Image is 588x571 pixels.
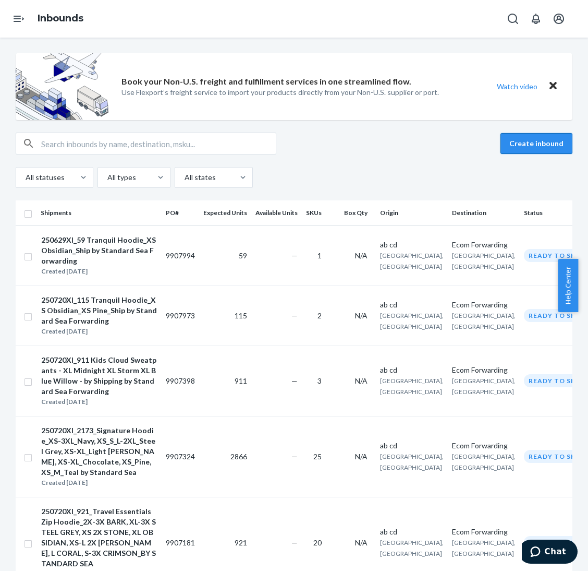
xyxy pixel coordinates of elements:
iframe: Opens a widget where you can chat to one of our agents [522,540,578,566]
span: [GEOGRAPHIC_DATA], [GEOGRAPHIC_DATA] [452,377,516,396]
span: 20 [313,538,322,547]
th: Expected Units [199,200,251,225]
div: 250720XI_2173_Signature Hoodie_XS-3XL_Navy, XS_S_L-2XL_Steel Grey, XS-XL_Light [PERSON_NAME], XS-... [41,425,157,478]
div: ab cd [380,527,444,537]
ol: breadcrumbs [29,4,92,34]
span: 911 [235,376,247,385]
span: [GEOGRAPHIC_DATA], [GEOGRAPHIC_DATA] [380,252,444,270]
div: Ecom Forwarding [452,365,516,375]
div: Ecom Forwarding [452,240,516,250]
div: 250629XI_59 Tranquil Hoodie_XS Obsidian_Ship by Standard Sea Forwarding [41,235,157,266]
div: ab cd [380,300,444,310]
input: All types [106,172,107,183]
div: Created [DATE] [41,397,157,407]
p: Book your Non-U.S. freight and fulfillment services in one streamlined flow. [121,76,411,88]
td: 9907994 [162,225,199,285]
span: — [291,538,298,547]
button: Open Navigation [8,8,29,29]
button: Open Search Box [503,8,523,29]
div: Ready to ship [524,309,588,322]
span: N/A [355,452,367,461]
div: Created [DATE] [41,478,157,488]
td: 9907324 [162,416,199,497]
span: N/A [355,538,367,547]
div: Ecom Forwarding [452,527,516,537]
span: [GEOGRAPHIC_DATA], [GEOGRAPHIC_DATA] [452,453,516,471]
div: Created [DATE] [41,266,157,277]
div: Ready to ship [524,450,588,463]
span: [GEOGRAPHIC_DATA], [GEOGRAPHIC_DATA] [380,453,444,471]
span: N/A [355,311,367,320]
span: 2866 [230,452,247,461]
span: N/A [355,376,367,385]
button: Create inbound [500,133,572,154]
th: Available Units [251,200,302,225]
span: [GEOGRAPHIC_DATA], [GEOGRAPHIC_DATA] [380,539,444,557]
th: SKUs [302,200,330,225]
span: 921 [235,538,247,547]
span: — [291,251,298,260]
span: — [291,311,298,320]
span: [GEOGRAPHIC_DATA], [GEOGRAPHIC_DATA] [452,312,516,330]
button: Help Center [558,259,578,312]
div: Ready to ship [524,536,588,549]
a: Inbounds [38,13,83,24]
div: Ready to ship [524,374,588,387]
th: Destination [448,200,520,225]
span: 3 [317,376,322,385]
input: Search inbounds by name, destination, msku... [41,133,276,154]
div: Created [DATE] [41,326,157,337]
span: [GEOGRAPHIC_DATA], [GEOGRAPHIC_DATA] [452,252,516,270]
div: Ecom Forwarding [452,441,516,451]
span: [GEOGRAPHIC_DATA], [GEOGRAPHIC_DATA] [380,312,444,330]
button: Watch video [490,79,544,94]
div: 250720XI_921_Travel Essentials Zip Hoodie_2X-3X BARK, XL-3X STEEL GREY, XS 2X STONE, XL OBSIDIAN,... [41,506,157,569]
th: Box Qty [330,200,376,225]
input: All states [183,172,185,183]
span: — [291,452,298,461]
span: 115 [235,311,247,320]
span: 25 [313,452,322,461]
td: 9907398 [162,346,199,416]
button: Open account menu [548,8,569,29]
div: Ready to ship [524,249,588,262]
span: — [291,376,298,385]
th: PO# [162,200,199,225]
button: Open notifications [525,8,546,29]
div: 250720XI_911 Kids Cloud Sweatpants - XL Midnight XL Storm XL Blue Willow - by Shipping by Standar... [41,355,157,397]
span: N/A [355,251,367,260]
th: Shipments [36,200,162,225]
div: 250720XI_115 Tranquil Hoodie_XS Obsidian_XS Pine_Ship by Standard Sea Forwarding [41,295,157,326]
button: Close [546,79,560,94]
th: Origin [376,200,448,225]
span: [GEOGRAPHIC_DATA], [GEOGRAPHIC_DATA] [452,539,516,557]
td: 9907973 [162,285,199,346]
div: ab cd [380,441,444,451]
span: 1 [317,251,322,260]
input: All statuses [24,172,26,183]
div: Ecom Forwarding [452,300,516,310]
span: 59 [239,251,247,260]
span: 2 [317,311,322,320]
span: [GEOGRAPHIC_DATA], [GEOGRAPHIC_DATA] [380,377,444,396]
div: ab cd [380,240,444,250]
p: Use Flexport’s freight service to import your products directly from your Non-U.S. supplier or port. [121,87,439,98]
div: ab cd [380,365,444,375]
